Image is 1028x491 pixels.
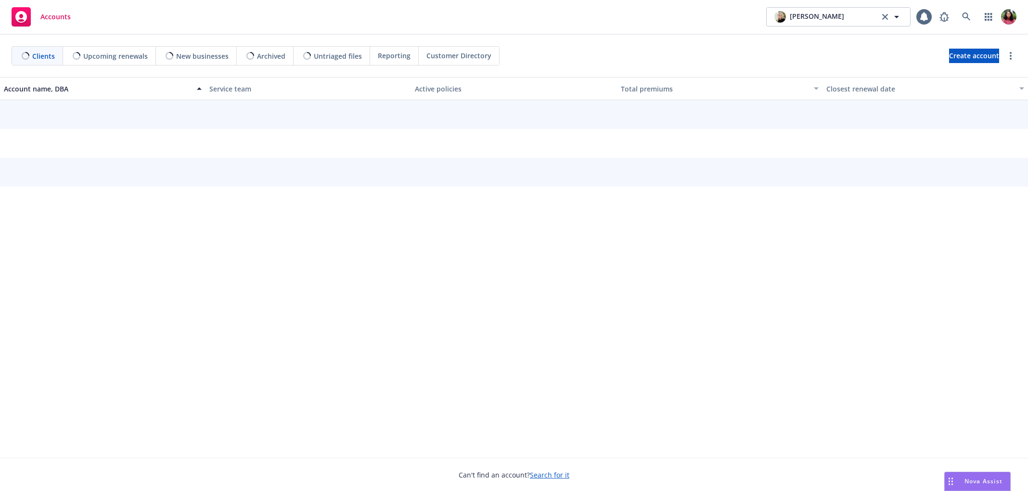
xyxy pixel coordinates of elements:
button: Active policies [411,77,617,100]
a: clear selection [879,11,891,23]
a: Report a Bug [935,7,954,26]
span: Create account [949,47,999,65]
a: Switch app [979,7,998,26]
img: photo [774,11,786,23]
div: Total premiums [621,84,808,94]
span: New businesses [176,51,229,61]
div: Closest renewal date [826,84,1014,94]
span: Clients [32,51,55,61]
span: Accounts [40,13,71,21]
button: Closest renewal date [822,77,1028,100]
div: Service team [209,84,407,94]
a: more [1005,50,1016,62]
span: Archived [257,51,285,61]
a: Search [957,7,976,26]
div: Account name, DBA [4,84,191,94]
div: Drag to move [945,472,957,491]
span: Nova Assist [964,477,1002,485]
a: Accounts [8,3,75,30]
span: Untriaged files [314,51,362,61]
a: Search for it [530,470,569,479]
div: Active policies [415,84,613,94]
button: Nova Assist [944,472,1011,491]
span: Customer Directory [426,51,491,61]
span: Reporting [378,51,411,61]
button: photo[PERSON_NAME]clear selection [766,7,911,26]
button: Service team [206,77,411,100]
span: Can't find an account? [459,470,569,480]
button: Total premiums [617,77,822,100]
span: [PERSON_NAME] [790,11,844,23]
a: Create account [949,49,999,63]
span: Upcoming renewals [83,51,148,61]
img: photo [1001,9,1016,25]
